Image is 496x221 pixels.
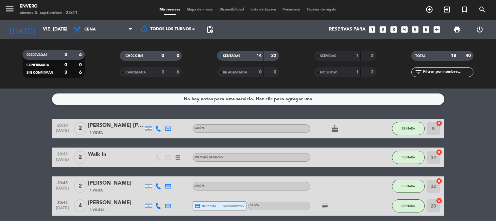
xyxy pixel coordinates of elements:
[422,25,430,34] i: looks_6
[371,53,375,58] strong: 2
[156,8,183,11] span: Mis reservas
[392,151,425,164] button: SENTADA
[79,63,83,67] strong: 0
[402,155,415,159] span: SENTADA
[184,95,312,103] div: No hay notas para este servicio. Haz clic para agregar una
[392,199,425,212] button: SENTADA
[195,185,204,187] span: Salón
[453,26,461,33] span: print
[162,53,164,58] strong: 0
[320,71,337,74] span: NO SHOW
[402,127,415,130] span: SENTADA
[368,25,376,34] i: looks_one
[425,6,433,13] i: add_circle_outline
[54,198,71,206] span: 20:45
[356,70,359,74] strong: 1
[26,71,53,74] span: SIN CONFIRMAR
[183,8,216,11] span: Mapa de mesas
[64,52,67,57] strong: 3
[436,120,442,127] i: cancel
[274,70,278,74] strong: 0
[54,121,71,129] span: 20:30
[436,178,442,184] i: cancel
[216,8,247,11] span: Disponibilidad
[26,53,47,57] span: RESERVADAS
[5,4,15,16] button: menu
[478,6,486,13] i: search
[389,25,398,34] i: looks_3
[5,4,15,14] i: menu
[469,20,491,39] div: LOG OUT
[402,184,415,188] span: SENTADA
[250,204,260,207] span: Salón
[20,3,77,10] div: Envero
[223,54,240,58] span: SENTADAS
[476,26,484,33] i: power_settings_new
[356,53,359,58] strong: 1
[74,199,87,212] span: 4
[20,10,77,16] div: viernes 5. septiembre - 22:41
[54,206,71,213] span: [DATE]
[451,53,456,58] strong: 18
[206,26,214,33] span: pending_actions
[271,53,278,58] strong: 32
[247,8,279,11] span: Lista de Espera
[88,150,144,159] div: Walk In
[126,54,144,58] span: CHECK INS
[88,121,144,130] div: [PERSON_NAME] [PERSON_NAME]
[126,71,146,74] span: CANCELADA
[223,71,247,74] span: RE AGENDADA
[5,22,40,37] i: [DATE]
[79,70,83,75] strong: 6
[392,122,425,135] button: SENTADA
[90,130,103,135] span: 1 Visita
[74,151,87,164] span: 2
[436,149,442,155] i: cancel
[74,180,87,193] span: 2
[74,122,87,135] span: 2
[84,27,96,32] span: Cena
[54,157,71,165] span: [DATE]
[415,54,425,58] span: TOTAL
[321,202,329,210] i: subject
[422,69,473,76] input: Filtrar por nombre...
[64,70,67,75] strong: 3
[177,53,180,58] strong: 0
[461,6,469,13] i: turned_in_not
[379,25,387,34] i: looks_two
[79,52,83,57] strong: 6
[61,26,69,33] i: arrow_drop_down
[259,70,262,74] strong: 0
[88,199,144,207] div: [PERSON_NAME]
[195,203,216,209] span: visa * 4652
[402,204,415,208] span: SENTADA
[54,186,71,194] span: [DATE]
[90,188,103,193] span: 1 Visita
[329,27,366,32] span: Reservas para
[400,25,409,34] i: looks_4
[195,127,204,130] span: Salón
[392,180,425,193] button: SENTADA
[162,70,164,74] strong: 3
[256,53,262,58] strong: 14
[279,8,303,11] span: Pre-acceso
[303,8,340,11] span: Tarjetas de regalo
[320,54,336,58] span: SERVIDAS
[223,204,244,208] span: mercadopago
[64,63,67,67] strong: 0
[466,53,472,58] strong: 40
[177,70,180,74] strong: 6
[54,179,71,186] span: 20:45
[26,64,49,67] span: CONFIRMADA
[331,125,339,132] i: cake
[54,129,71,136] span: [DATE]
[54,150,71,157] span: 20:33
[436,197,442,204] i: cancel
[433,25,441,34] i: add_box
[175,154,181,160] i: exit_to_app
[195,203,200,209] i: credit_card
[195,156,224,158] span: Sin menú asignado
[90,208,105,213] span: 3 Visitas
[415,68,422,76] i: filter_list
[443,6,451,13] i: exit_to_app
